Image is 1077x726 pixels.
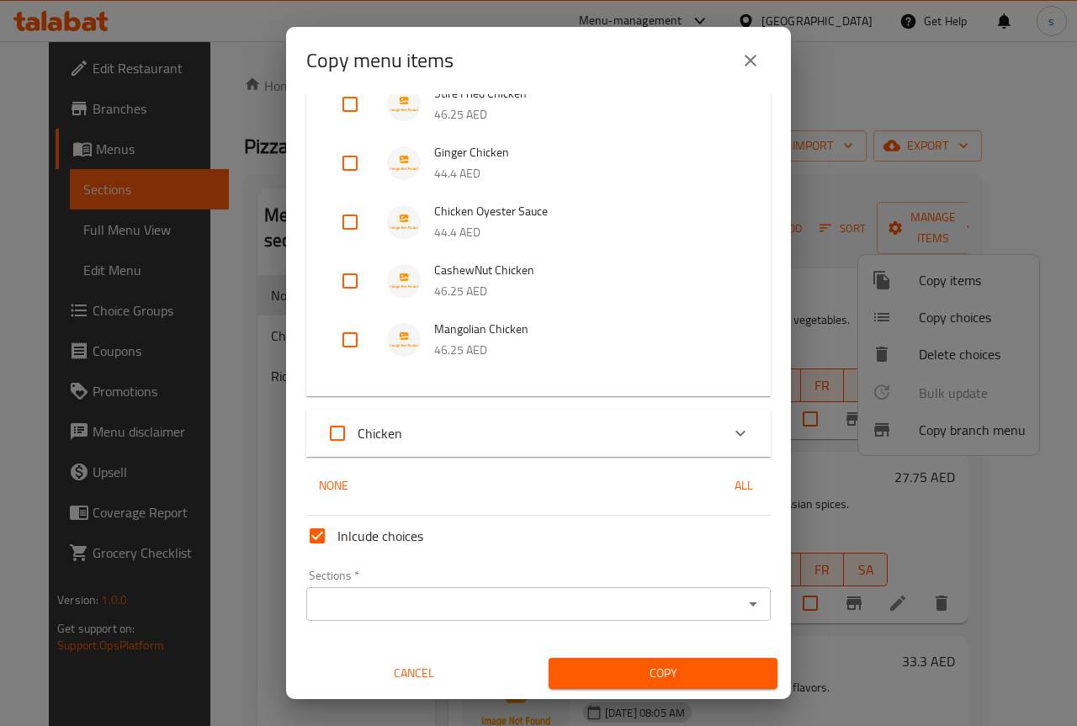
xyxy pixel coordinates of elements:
span: CashewNut Chicken [434,260,737,281]
span: Cancel [306,663,522,684]
button: Copy [549,658,777,689]
h2: Copy menu items [306,47,454,74]
p: 46.25 AED [434,340,737,361]
span: All [724,475,764,496]
span: Chicken [358,421,402,446]
span: Ginger Chicken [434,142,737,163]
span: None [313,475,353,496]
button: None [306,470,360,501]
img: CashewNut Chicken [387,264,421,298]
span: Stire Fried Chicken [434,83,737,104]
span: Chicken Oyester Sauce [434,201,737,222]
img: Chicken Oyester Sauce [387,205,421,239]
img: Mangolian Chicken [387,323,421,357]
span: Mangolian Chicken [434,319,737,340]
p: 44.4 AED [434,222,737,243]
div: Expand [306,410,771,457]
p: 44.4 AED [434,163,737,184]
input: Select section [311,592,738,616]
button: Open [741,592,765,616]
img: Ginger Chicken [387,146,421,180]
button: All [717,470,771,501]
button: Cancel [300,658,528,689]
span: Inlcude choices [337,526,423,546]
span: Copy [562,663,764,684]
p: 46.25 AED [434,281,737,302]
img: Stire Fried Chicken [387,87,421,121]
p: 46.25 AED [434,104,737,125]
label: Acknowledge [317,413,402,453]
button: close [730,40,771,81]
